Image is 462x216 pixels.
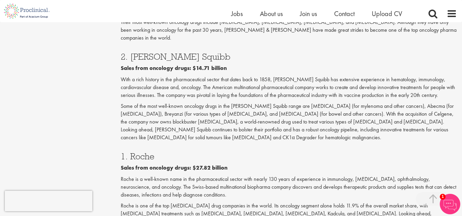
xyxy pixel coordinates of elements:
[334,9,355,18] a: Contact
[121,64,227,72] b: Sales from oncology drugs: $14.71 billion
[440,194,446,200] span: 1
[5,191,92,211] iframe: reCAPTCHA
[121,76,457,99] p: With a rich history in the pharmaceutical sector that dates back to 1858, [PERSON_NAME] Squibb ha...
[121,152,457,161] h3: 1. Roche
[372,9,402,18] a: Upload CV
[300,9,317,18] a: Join us
[121,164,227,171] b: Sales from oncology drugs: $27.82 billion
[440,194,460,214] img: Chatbot
[260,9,283,18] a: About us
[121,175,457,199] p: Roche is a well-known name in the pharmaceutical sector with nearly 130 years of experience in im...
[231,9,243,18] a: Jobs
[121,11,457,42] p: In the oncology sector, [PERSON_NAME] & [PERSON_NAME] is primarily focused on drugs that treat [M...
[121,102,457,141] p: Some of the most well-known oncology drugs in the [PERSON_NAME] Squibb range are [MEDICAL_DATA] (...
[121,52,457,61] h3: 2. [PERSON_NAME] Squibb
